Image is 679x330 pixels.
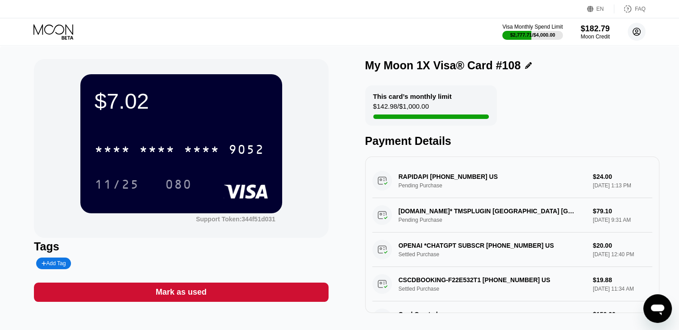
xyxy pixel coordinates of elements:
[596,6,604,12] div: EN
[95,178,139,193] div: 11/25
[373,102,429,114] div: $142.98 / $1,000.00
[165,178,192,193] div: 080
[643,294,672,323] iframe: Button to launch messaging window
[34,283,328,302] div: Mark as used
[510,32,555,38] div: $2,777.71 / $4,000.00
[156,287,207,297] div: Mark as used
[635,6,646,12] div: FAQ
[365,59,521,72] div: My Moon 1X Visa® Card #108
[158,173,199,195] div: 080
[502,24,562,30] div: Visa Monthly Spend Limit
[614,4,646,13] div: FAQ
[196,216,275,223] div: Support Token:344f51d031
[36,258,71,269] div: Add Tag
[365,135,659,148] div: Payment Details
[581,24,610,34] div: $182.79
[34,240,328,253] div: Tags
[373,93,452,100] div: This card’s monthly limit
[196,216,275,223] div: Support Token: 344f51d031
[42,260,66,267] div: Add Tag
[229,144,264,158] div: 9052
[581,24,610,40] div: $182.79Moon Credit
[587,4,614,13] div: EN
[502,24,562,40] div: Visa Monthly Spend Limit$2,777.71/$4,000.00
[581,34,610,40] div: Moon Credit
[88,173,146,195] div: 11/25
[95,89,268,114] div: $7.02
